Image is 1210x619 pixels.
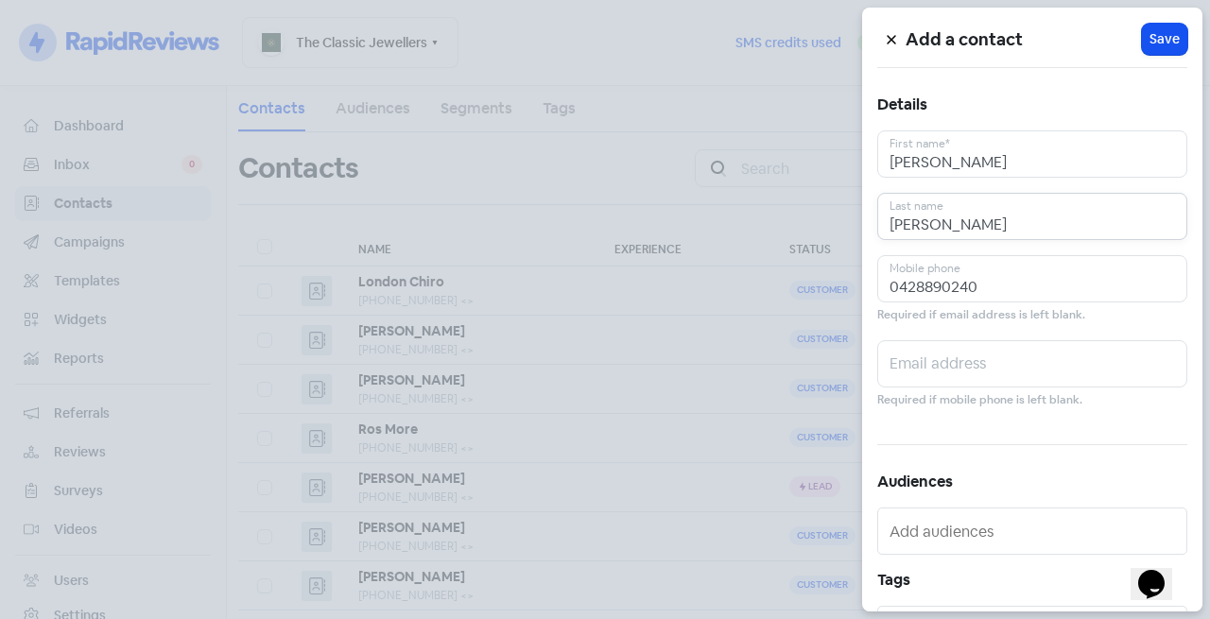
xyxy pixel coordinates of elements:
[877,193,1187,240] input: Last name
[877,340,1187,387] input: Email address
[890,516,1179,546] input: Add audiences
[906,26,1142,54] h5: Add a contact
[877,130,1187,178] input: First name
[1131,543,1191,600] iframe: chat widget
[877,391,1082,409] small: Required if mobile phone is left blank.
[877,566,1187,594] h5: Tags
[877,306,1085,324] small: Required if email address is left blank.
[1142,24,1187,55] button: Save
[877,255,1187,302] input: Mobile phone
[1149,29,1180,49] span: Save
[877,91,1187,119] h5: Details
[877,468,1187,496] h5: Audiences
